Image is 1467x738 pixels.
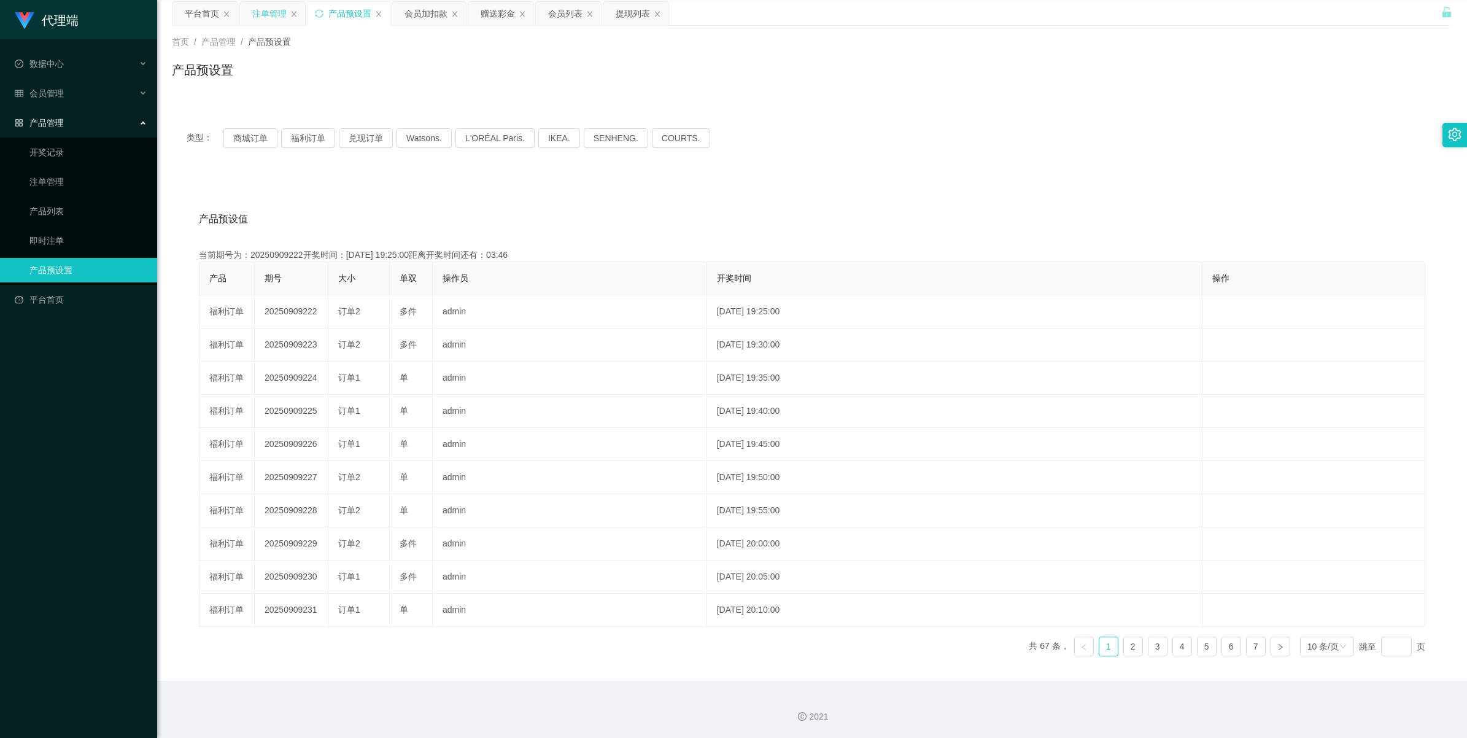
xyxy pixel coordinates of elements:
img: logo.9652507e.png [15,12,34,29]
span: / [241,37,243,47]
button: COURTS. [652,128,710,148]
i: 图标: setting [1448,128,1461,141]
span: 大小 [338,273,355,283]
div: 提现列表 [616,2,650,25]
span: 单 [400,505,408,515]
span: 操作员 [443,273,468,283]
td: admin [433,295,707,328]
i: 图标: right [1277,643,1284,651]
div: 跳至 页 [1359,637,1425,656]
span: 产品管理 [15,118,64,128]
i: 图标: sync [315,9,323,18]
td: 福利订单 [199,362,255,395]
td: [DATE] 20:05:00 [707,561,1202,594]
li: 1 [1099,637,1118,656]
span: 单 [400,472,408,482]
a: 4 [1173,637,1191,656]
i: 图标: close [223,10,230,18]
span: 期号 [265,273,282,283]
td: [DATE] 19:25:00 [707,295,1202,328]
span: 订单1 [338,572,360,581]
td: admin [433,494,707,527]
a: 5 [1198,637,1216,656]
a: 1 [1099,637,1118,656]
a: 6 [1222,637,1241,656]
div: 2021 [167,710,1457,723]
span: 单 [400,406,408,416]
li: 共 67 条， [1029,637,1069,656]
td: [DATE] 19:35:00 [707,362,1202,395]
td: [DATE] 19:55:00 [707,494,1202,527]
i: 图标: close [586,10,594,18]
td: admin [433,461,707,494]
td: 20250909222 [255,295,328,328]
td: 20250909228 [255,494,328,527]
div: 会员列表 [548,2,583,25]
td: 20250909226 [255,428,328,461]
a: 产品列表 [29,199,147,223]
span: 开奖时间 [717,273,751,283]
h1: 代理端 [42,1,79,40]
button: Watsons. [397,128,452,148]
a: 代理端 [15,15,79,25]
td: 20250909224 [255,362,328,395]
button: SENHENG. [584,128,648,148]
a: 3 [1148,637,1167,656]
td: admin [433,428,707,461]
button: 福利订单 [281,128,335,148]
div: 当前期号为：20250909222开奖时间：[DATE] 19:25:00距离开奖时间还有：03:46 [199,249,1425,262]
span: 产品 [209,273,226,283]
span: 单双 [400,273,417,283]
span: 单 [400,373,408,383]
i: 图标: down [1339,643,1347,651]
td: admin [433,561,707,594]
a: 开奖记录 [29,140,147,165]
div: 注单管理 [252,2,287,25]
span: 订单1 [338,439,360,449]
h1: 产品预设置 [172,61,233,79]
span: 订单1 [338,406,360,416]
i: 图标: table [15,89,23,98]
td: 福利订单 [199,527,255,561]
button: IKEA. [538,128,580,148]
td: 20250909231 [255,594,328,627]
li: 5 [1197,637,1217,656]
td: 20250909229 [255,527,328,561]
span: 订单2 [338,340,360,349]
td: 福利订单 [199,428,255,461]
td: [DATE] 19:40:00 [707,395,1202,428]
span: 数据中心 [15,59,64,69]
div: 10 条/页 [1307,637,1339,656]
span: 产品预设置 [248,37,291,47]
span: 订单2 [338,538,360,548]
td: admin [433,395,707,428]
a: 7 [1247,637,1265,656]
i: 图标: unlock [1441,7,1452,18]
i: 图标: close [451,10,459,18]
td: 福利订单 [199,461,255,494]
td: admin [433,362,707,395]
div: 产品预设置 [328,2,371,25]
a: 注单管理 [29,169,147,194]
li: 3 [1148,637,1167,656]
td: [DATE] 20:00:00 [707,527,1202,561]
i: 图标: check-circle-o [15,60,23,68]
td: 福利订单 [199,395,255,428]
li: 7 [1246,637,1266,656]
td: 福利订单 [199,561,255,594]
span: 订单1 [338,605,360,615]
div: 赠送彩金 [481,2,515,25]
li: 上一页 [1074,637,1094,656]
a: 图标: dashboard平台首页 [15,287,147,312]
td: 20250909223 [255,328,328,362]
div: 会员加扣款 [404,2,447,25]
span: 类型： [187,128,223,148]
td: [DATE] 20:10:00 [707,594,1202,627]
span: 多件 [400,340,417,349]
span: / [194,37,196,47]
td: admin [433,594,707,627]
a: 即时注单 [29,228,147,253]
td: 福利订单 [199,295,255,328]
span: 多件 [400,572,417,581]
span: 单 [400,605,408,615]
